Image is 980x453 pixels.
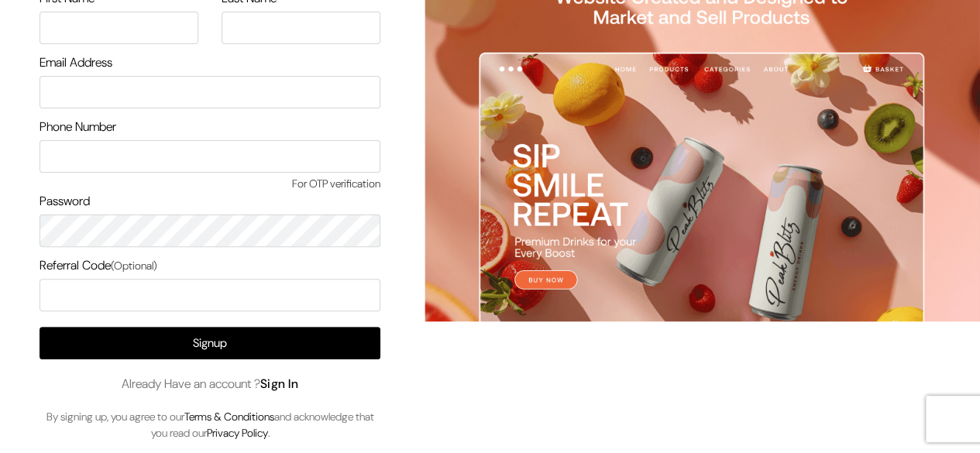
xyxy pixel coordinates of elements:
[40,176,380,192] span: For OTP verification
[40,256,157,275] label: Referral Code
[184,410,274,424] a: Terms & Conditions
[207,426,268,440] a: Privacy Policy
[40,409,380,441] p: By signing up, you agree to our and acknowledge that you read our .
[111,259,157,273] span: (Optional)
[40,192,90,211] label: Password
[40,118,116,136] label: Phone Number
[260,376,299,392] a: Sign In
[40,53,112,72] label: Email Address
[122,375,299,393] span: Already Have an account ?
[40,327,380,359] button: Signup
